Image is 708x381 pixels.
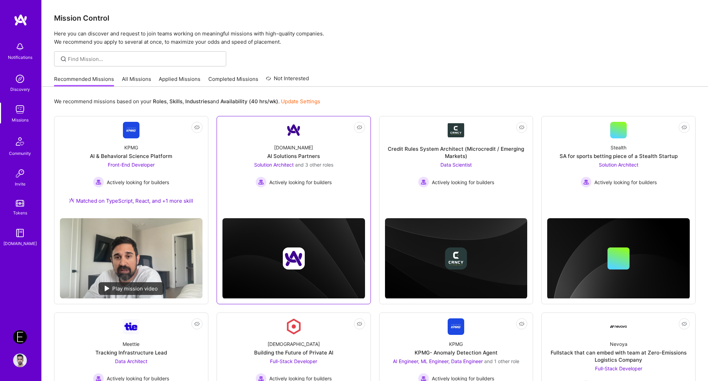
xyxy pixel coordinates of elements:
[547,218,690,299] img: cover
[68,55,221,63] input: Find Mission...
[123,319,139,334] img: Company Logo
[268,340,320,348] div: [DEMOGRAPHIC_DATA]
[124,144,138,151] div: KPMG
[560,152,678,160] div: SA for sports betting piece of a Stealth Startup
[449,340,463,348] div: KPMG
[222,218,365,299] img: cover
[122,75,151,87] a: All Missions
[13,167,27,180] img: Invite
[54,14,696,22] h3: Mission Control
[448,123,464,137] img: Company Logo
[13,353,27,367] img: User Avatar
[13,72,27,86] img: discovery
[69,197,193,204] div: Matched on TypeScript, React, and +1 more skill
[595,366,642,371] span: Full-Stack Developer
[105,286,110,291] img: play
[169,98,183,105] b: Skills
[16,200,24,207] img: tokens
[385,218,528,299] img: cover
[95,349,167,356] div: Tracking Infrastructure Lead
[547,122,690,207] a: StealthSA for sports betting piece of a Stealth StartupSolution Architect Actively looking for bu...
[208,75,258,87] a: Completed Missions
[581,177,592,188] img: Actively looking for builders
[115,358,147,364] span: Data Architect
[432,179,494,186] span: Actively looking for builders
[599,162,638,168] span: Solution Architect
[254,349,333,356] div: Building the Future of Private AI
[254,162,294,168] span: Solution Architect
[11,330,29,344] a: Endeavor: Olympic Engineering -3338OEG275
[54,98,320,105] p: We recommend missions based on your , , and .
[269,179,332,186] span: Actively looking for builders
[448,318,464,335] img: Company Logo
[54,75,114,87] a: Recommended Missions
[159,75,200,87] a: Applied Missions
[393,358,483,364] span: AI Engineer, ML Engineer, Data Engineer
[14,14,28,26] img: logo
[415,349,498,356] div: KPMG- Anomaly Detection Agent
[484,358,519,364] span: and 1 other role
[123,122,139,138] img: Company Logo
[274,144,313,151] div: [DOMAIN_NAME]
[8,54,32,61] div: Notifications
[611,144,626,151] div: Stealth
[15,180,25,188] div: Invite
[610,340,627,348] div: Nevoya
[266,74,309,87] a: Not Interested
[10,86,30,93] div: Discovery
[11,353,29,367] a: User Avatar
[385,122,528,207] a: Company LogoCredit Rules System Architect (Microcredit / Emerging Markets)Data Scientist Actively...
[194,125,200,130] i: icon EyeClosed
[610,318,627,335] img: Company Logo
[594,179,657,186] span: Actively looking for builders
[107,179,169,186] span: Actively looking for builders
[98,282,164,295] div: Play mission video
[90,152,172,160] div: AI & Behavioral Science Platform
[185,98,210,105] b: Industries
[13,330,27,344] img: Endeavor: Olympic Engineering -3338OEG275
[123,340,139,348] div: Meettie
[13,226,27,240] img: guide book
[194,321,200,327] i: icon EyeClosed
[519,125,524,130] i: icon EyeClosed
[13,209,27,216] div: Tokens
[13,40,27,54] img: bell
[222,122,365,207] a: Company Logo[DOMAIN_NAME]AI Solutions PartnersSolution Architect and 3 other rolesActively lookin...
[281,98,320,105] a: Update Settings
[3,240,37,247] div: [DOMAIN_NAME]
[681,321,687,327] i: icon EyeClosed
[440,162,472,168] span: Data Scientist
[13,103,27,116] img: teamwork
[385,145,528,160] div: Credit Rules System Architect (Microcredit / Emerging Markets)
[69,198,74,203] img: Ateam Purple Icon
[60,55,67,63] i: icon SearchGrey
[445,247,467,269] img: Company logo
[357,125,362,130] i: icon EyeClosed
[153,98,167,105] b: Roles
[295,162,333,168] span: and 3 other roles
[54,30,696,46] p: Here you can discover and request to join teams working on meaningful missions with high-quality ...
[12,133,28,150] img: Community
[256,177,267,188] img: Actively looking for builders
[418,177,429,188] img: Actively looking for builders
[270,358,317,364] span: Full-Stack Developer
[267,152,320,160] div: AI Solutions Partners
[285,318,302,335] img: Company Logo
[60,218,202,298] img: No Mission
[357,321,362,327] i: icon EyeClosed
[12,116,29,124] div: Missions
[681,125,687,130] i: icon EyeClosed
[547,349,690,363] div: Fullstack that can embed with team at Zero-Emissions Logistics Company
[108,162,155,168] span: Front-End Developer
[285,122,302,138] img: Company Logo
[220,98,278,105] b: Availability (40 hrs/wk)
[60,122,202,213] a: Company LogoKPMGAI & Behavioral Science PlatformFront-End Developer Actively looking for builders...
[9,150,31,157] div: Community
[283,247,305,269] img: Company logo
[93,177,104,188] img: Actively looking for builders
[519,321,524,327] i: icon EyeClosed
